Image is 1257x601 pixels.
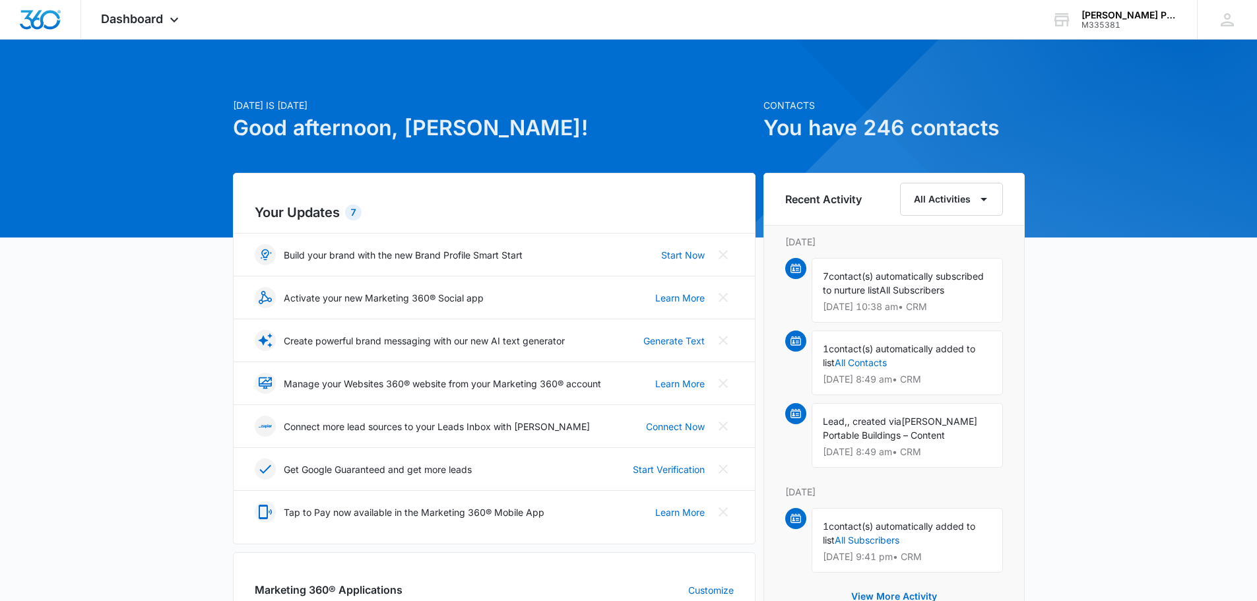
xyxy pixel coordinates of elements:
a: Learn More [655,377,705,391]
p: Create powerful brand messaging with our new AI text generator [284,334,565,348]
h2: Marketing 360® Applications [255,582,403,598]
span: All Subscribers [880,284,944,296]
h6: Recent Activity [785,191,862,207]
p: Manage your Websites 360® website from your Marketing 360® account [284,377,601,391]
div: account name [1081,10,1178,20]
a: Start Now [661,248,705,262]
p: [DATE] 8:49 am • CRM [823,447,992,457]
p: [DATE] 8:49 am • CRM [823,375,992,384]
p: Activate your new Marketing 360® Social app [284,291,484,305]
span: contact(s) automatically added to list [823,343,975,368]
button: Close [713,373,734,394]
button: Close [713,287,734,308]
a: Start Verification [633,462,705,476]
a: Learn More [655,291,705,305]
span: Dashboard [101,12,163,26]
p: Get Google Guaranteed and get more leads [284,462,472,476]
button: Close [713,459,734,480]
span: , created via [847,416,901,427]
button: All Activities [900,183,1003,216]
a: Connect Now [646,420,705,433]
button: Close [713,501,734,522]
p: [DATE] [785,485,1003,499]
a: Customize [688,583,734,597]
button: Close [713,330,734,351]
span: 1 [823,343,829,354]
a: Learn More [655,505,705,519]
p: Contacts [763,98,1025,112]
a: All Subscribers [835,534,899,546]
span: contact(s) automatically added to list [823,521,975,546]
a: Generate Text [643,334,705,348]
span: 1 [823,521,829,532]
div: account id [1081,20,1178,30]
p: [DATE] 10:38 am • CRM [823,302,992,311]
h1: Good afternoon, [PERSON_NAME]! [233,112,756,144]
span: contact(s) automatically subscribed to nurture list [823,270,984,296]
a: All Contacts [835,357,887,368]
p: [DATE] [785,235,1003,249]
p: Connect more lead sources to your Leads Inbox with [PERSON_NAME] [284,420,590,433]
h2: Your Updates [255,203,734,222]
span: Lead, [823,416,847,427]
button: Close [713,416,734,437]
p: [DATE] 9:41 pm • CRM [823,552,992,561]
p: Tap to Pay now available in the Marketing 360® Mobile App [284,505,544,519]
button: Close [713,244,734,265]
p: Build your brand with the new Brand Profile Smart Start [284,248,523,262]
h1: You have 246 contacts [763,112,1025,144]
p: [DATE] is [DATE] [233,98,756,112]
div: 7 [345,205,362,220]
span: 7 [823,270,829,282]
